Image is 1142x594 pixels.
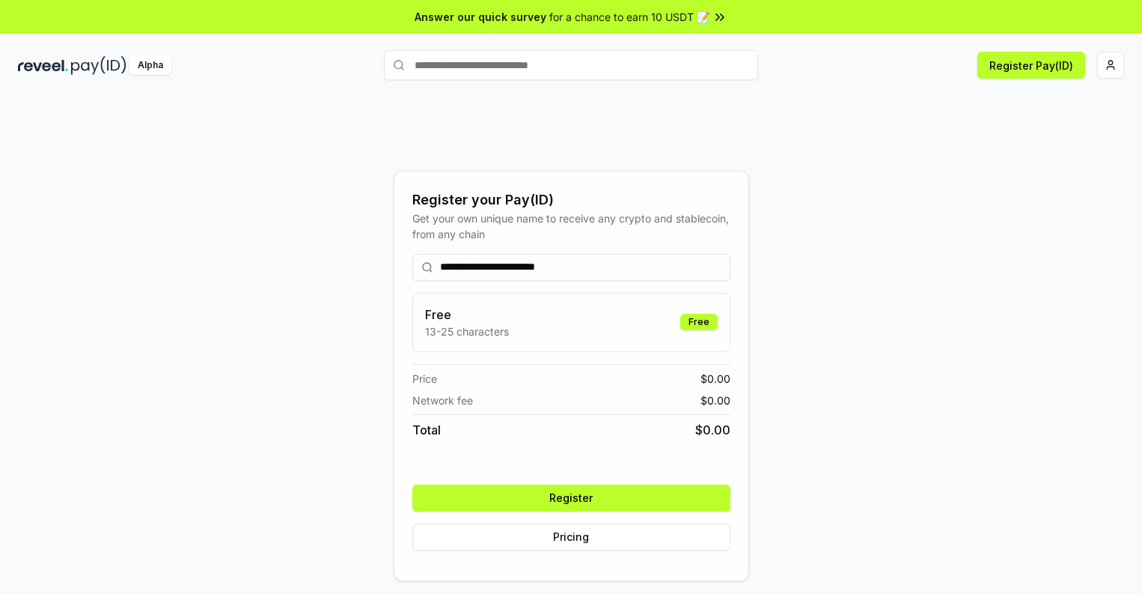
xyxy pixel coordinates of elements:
[700,371,730,387] span: $ 0.00
[412,524,730,551] button: Pricing
[412,210,730,242] div: Get your own unique name to receive any crypto and stablecoin, from any chain
[695,421,730,439] span: $ 0.00
[412,190,730,210] div: Register your Pay(ID)
[700,393,730,408] span: $ 0.00
[412,371,437,387] span: Price
[18,56,68,75] img: reveel_dark
[549,9,709,25] span: for a chance to earn 10 USDT 📝
[412,485,730,512] button: Register
[415,9,546,25] span: Answer our quick survey
[412,421,441,439] span: Total
[680,314,718,330] div: Free
[425,306,509,324] h3: Free
[412,393,473,408] span: Network fee
[71,56,126,75] img: pay_id
[425,324,509,339] p: 13-25 characters
[129,56,171,75] div: Alpha
[977,52,1085,79] button: Register Pay(ID)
